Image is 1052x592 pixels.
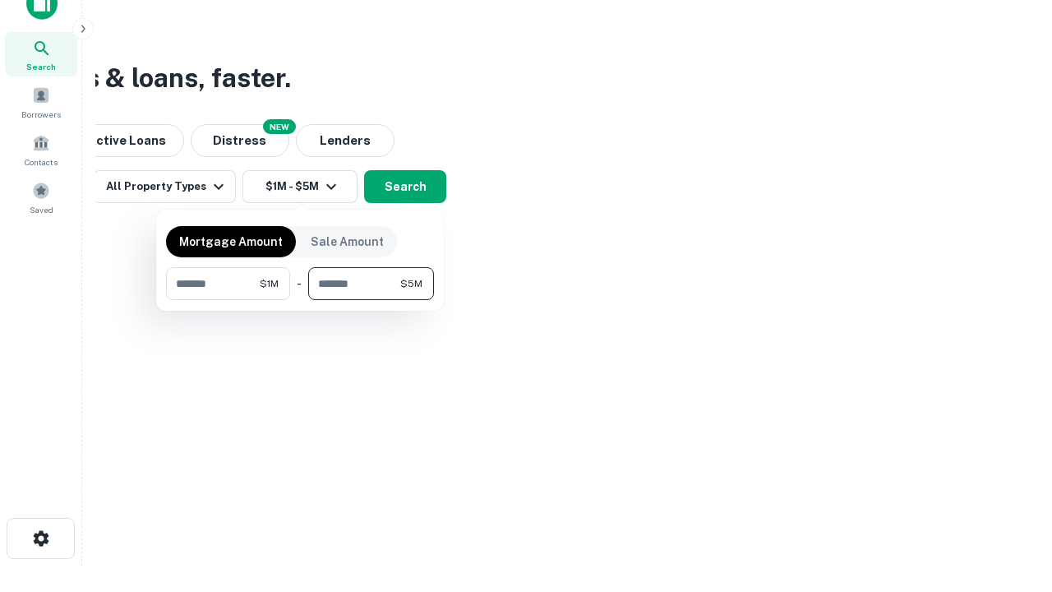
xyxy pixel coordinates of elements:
[297,267,302,300] div: -
[179,233,283,251] p: Mortgage Amount
[970,460,1052,539] iframe: Chat Widget
[400,276,422,291] span: $5M
[260,276,279,291] span: $1M
[311,233,384,251] p: Sale Amount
